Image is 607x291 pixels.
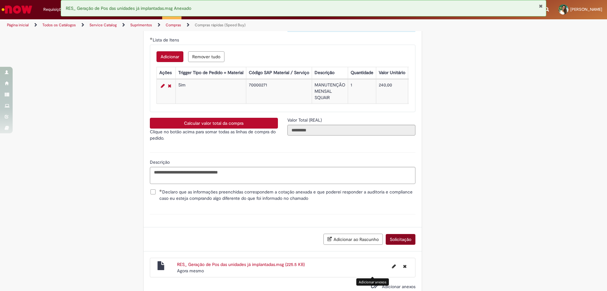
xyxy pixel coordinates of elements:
span: [PERSON_NAME] [570,7,602,12]
button: Editar nome de arquivo RES_ Geração de Pos das unidades já implantadas.msg [388,261,400,271]
button: Adicionar uma linha para Lista de Itens [156,51,183,62]
th: Descrição [312,67,348,79]
a: Remover linha 1 [166,82,173,90]
td: 240,00 [376,79,408,104]
th: Valor Total Moeda [408,67,448,79]
span: Obrigatório Preenchido [150,37,153,40]
time: 28/08/2025 10:35:18 [177,268,204,274]
span: Lista de Itens [153,37,180,43]
a: Compras rápidas (Speed Buy) [195,22,246,28]
button: Excluir RES_ Geração de Pos das unidades já implantadas.msg [399,261,410,271]
a: Suprimentos [130,22,152,28]
a: Compras [166,22,181,28]
span: Descrição [150,159,171,165]
label: Somente leitura - Valor Total (REAL) [287,117,323,123]
button: Fechar Notificação [539,3,543,9]
th: Trigger Tipo de Pedido = Material [175,67,246,79]
td: Sim [175,79,246,104]
a: Página inicial [7,22,29,28]
button: Solicitação [386,234,415,245]
span: Obrigatório Preenchido [159,189,162,192]
button: Remover todas as linhas de Lista de Itens [188,51,224,62]
a: Editar Linha 1 [159,82,166,90]
button: Calcular valor total da compra [150,118,278,129]
td: MANUTENÇÃO MENSAL SQUAIR [312,79,348,104]
td: 240,00 [408,79,448,104]
th: Código SAP Material / Serviço [246,67,312,79]
span: RES_ Geração de Pos das unidades já implantadas.msg Anexado [66,5,191,11]
textarea: Descrição [150,167,415,184]
td: 70000271 [246,79,312,104]
th: Quantidade [348,67,376,79]
img: ServiceNow [1,3,33,16]
ul: Trilhas de página [5,19,400,31]
span: Declaro que as informações preenchidas correspondem a cotação anexada e que poderei responder a a... [159,189,415,201]
span: Adicionar anexos [382,284,415,289]
p: Clique no botão acima para somar todas as linhas de compra do pedido. [150,129,278,141]
th: Valor Unitário [376,67,408,79]
span: Requisições [43,6,65,13]
button: Adicionar ao Rascunho [323,234,383,245]
a: RES_ Geração de Pos das unidades já implantadas.msg (225.5 KB) [177,262,305,267]
div: Adicionar anexos [356,278,389,286]
span: Agora mesmo [177,268,204,274]
td: 1 [348,79,376,104]
a: Service Catalog [89,22,117,28]
input: Valor Total (REAL) [287,125,415,136]
th: Ações [156,67,175,79]
a: Todos os Catálogos [42,22,76,28]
